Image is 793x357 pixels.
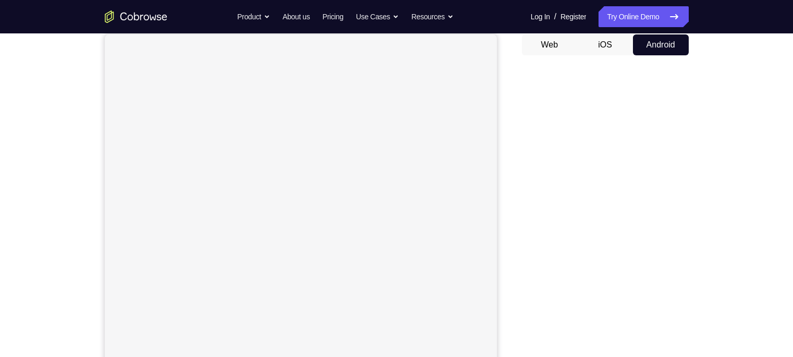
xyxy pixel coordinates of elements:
a: Try Online Demo [599,6,688,27]
a: About us [283,6,310,27]
button: Web [522,34,578,55]
button: Android [633,34,689,55]
button: Use Cases [356,6,399,27]
a: Go to the home page [105,10,167,23]
button: Product [237,6,270,27]
span: / [554,10,556,23]
a: Register [560,6,586,27]
button: iOS [577,34,633,55]
button: Resources [411,6,454,27]
a: Pricing [322,6,343,27]
a: Log In [531,6,550,27]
